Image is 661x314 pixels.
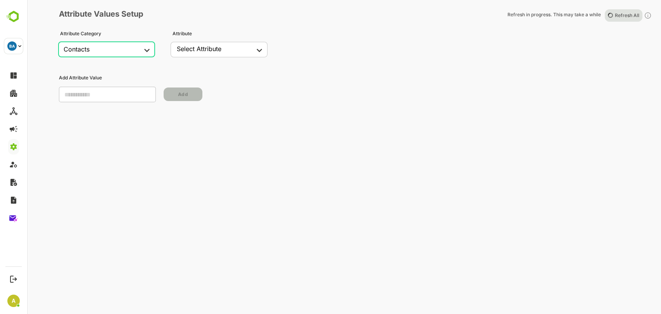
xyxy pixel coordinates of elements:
p: Attribute Category [60,31,167,37]
p: Refresh in progress. This may take a while [507,12,601,22]
p: Attribute [173,31,280,37]
div: Click to refresh values for all attributes in the selected attribute category [644,9,652,21]
img: BambooboxLogoMark.f1c84d78b4c51b1a7b5f700c9845e183.svg [4,9,24,24]
div: A [7,295,20,307]
p: Attribute Values Setup [55,9,143,22]
div: Select Attribute [177,45,221,53]
p: Add Attribute Value [59,75,649,81]
button: Logout [8,274,19,284]
div: Contacts [171,42,268,57]
div: Contacts [64,46,143,53]
div: Contacts [58,42,155,57]
div: BA [7,41,17,51]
